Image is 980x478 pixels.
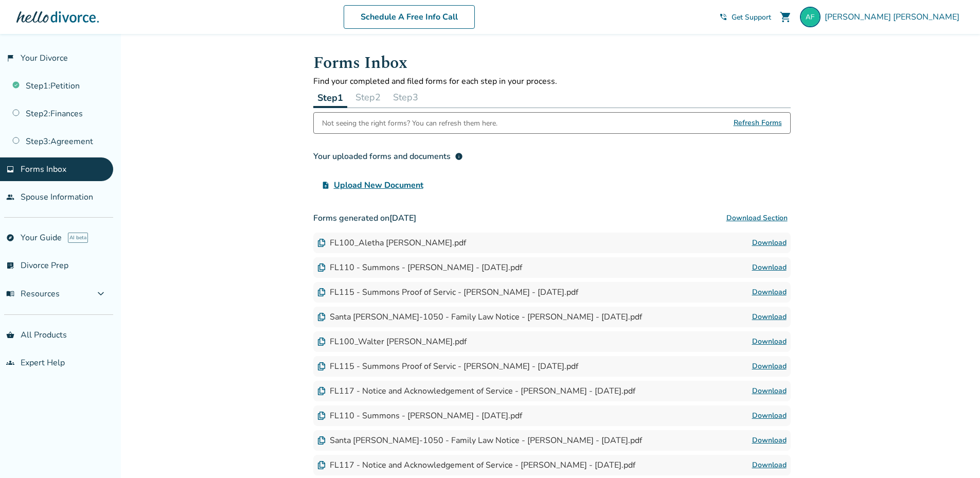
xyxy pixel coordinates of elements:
[752,385,787,397] a: Download
[825,11,964,23] span: [PERSON_NAME] [PERSON_NAME]
[752,410,787,422] a: Download
[6,54,14,62] span: flag_2
[317,435,642,446] div: Santa [PERSON_NAME]-1050 - Family Law Notice - [PERSON_NAME] - [DATE].pdf
[389,87,422,108] button: Step3
[6,359,14,367] span: groups
[317,362,326,370] img: Document
[317,387,326,395] img: Document
[322,113,497,133] div: Not seeing the right forms? You can refresh them here.
[317,338,326,346] img: Document
[344,5,475,29] a: Schedule A Free Info Call
[455,152,463,161] span: info
[752,311,787,323] a: Download
[317,262,522,273] div: FL110 - Summons - [PERSON_NAME] - [DATE].pdf
[317,239,326,247] img: Document
[68,233,88,243] span: AI beta
[779,11,792,23] span: shopping_cart
[752,237,787,249] a: Download
[317,385,635,397] div: FL117 - Notice and Acknowledgement of Service - [PERSON_NAME] - [DATE].pdf
[752,459,787,471] a: Download
[734,113,782,133] span: Refresh Forms
[317,436,326,445] img: Document
[752,335,787,348] a: Download
[334,179,423,191] span: Upload New Document
[752,434,787,447] a: Download
[6,234,14,242] span: explore
[800,7,821,27] img: alethafulgham@yahoo.com
[21,164,66,175] span: Forms Inbox
[313,76,791,87] p: Find your completed and filed forms for each step in your process.
[6,288,60,299] span: Resources
[313,87,347,108] button: Step1
[317,410,522,421] div: FL110 - Summons - [PERSON_NAME] - [DATE].pdf
[732,12,771,22] span: Get Support
[752,360,787,373] a: Download
[317,336,467,347] div: FL100_Walter [PERSON_NAME].pdf
[351,87,385,108] button: Step2
[317,263,326,272] img: Document
[929,429,980,478] iframe: Chat Widget
[313,50,791,76] h1: Forms Inbox
[719,13,727,21] span: phone_in_talk
[6,261,14,270] span: list_alt_check
[322,181,330,189] span: upload_file
[317,361,578,372] div: FL115 - Summons Proof of Servic - [PERSON_NAME] - [DATE].pdf
[317,461,326,469] img: Document
[317,311,642,323] div: Santa [PERSON_NAME]-1050 - Family Law Notice - [PERSON_NAME] - [DATE].pdf
[6,193,14,201] span: people
[6,165,14,173] span: inbox
[719,12,771,22] a: phone_in_talkGet Support
[317,287,578,298] div: FL115 - Summons Proof of Servic - [PERSON_NAME] - [DATE].pdf
[317,412,326,420] img: Document
[723,208,791,228] button: Download Section
[317,459,635,471] div: FL117 - Notice and Acknowledgement of Service - [PERSON_NAME] - [DATE].pdf
[313,150,463,163] div: Your uploaded forms and documents
[752,286,787,298] a: Download
[317,288,326,296] img: Document
[6,331,14,339] span: shopping_basket
[95,288,107,300] span: expand_more
[317,313,326,321] img: Document
[317,237,466,249] div: FL100_Aletha [PERSON_NAME].pdf
[752,261,787,274] a: Download
[6,290,14,298] span: menu_book
[313,208,791,228] h3: Forms generated on [DATE]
